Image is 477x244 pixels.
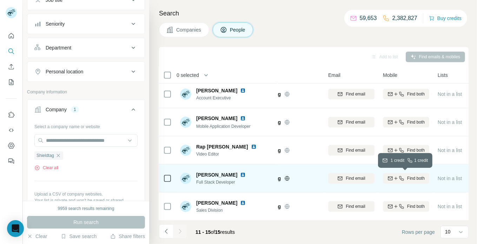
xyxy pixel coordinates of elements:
[392,14,417,22] p: 2,382,827
[438,204,462,209] span: Not in a list
[215,229,220,235] span: 15
[159,224,173,238] button: Navigate to previous page
[240,116,246,121] img: LinkedIn logo
[328,117,375,127] button: Find email
[407,91,425,97] span: Find both
[6,155,17,167] button: Feedback
[346,91,365,97] span: Find email
[46,20,65,27] div: Seniority
[46,68,83,75] div: Personal location
[27,63,145,80] button: Personal location
[27,39,145,56] button: Department
[34,191,138,197] p: Upload a CSV of company websites.
[240,172,246,178] img: LinkedIn logo
[196,143,248,150] span: Rap [PERSON_NAME]
[402,229,435,236] span: Rows per page
[407,119,425,125] span: Find both
[196,124,251,129] span: Mobile Application Developer
[383,72,397,79] span: Mobile
[34,197,138,204] p: Your list is private and won't be saved or shared.
[438,176,462,181] span: Not in a list
[196,115,237,122] span: [PERSON_NAME]
[27,233,47,240] button: Clear
[196,95,254,101] span: Account Executive
[159,8,469,18] h4: Search
[27,89,145,95] p: Company information
[383,117,429,127] button: Find both
[429,13,462,23] button: Buy credits
[230,26,246,33] span: People
[438,91,462,97] span: Not in a list
[196,151,265,157] span: Video Editor
[383,201,429,212] button: Find both
[328,201,375,212] button: Find email
[46,106,67,113] div: Company
[383,89,429,99] button: Find both
[346,147,365,153] span: Find email
[328,89,375,99] button: Find email
[346,175,365,182] span: Find email
[328,173,375,184] button: Find email
[196,88,237,93] span: [PERSON_NAME]
[180,117,191,128] img: Avatar
[346,119,365,125] span: Find email
[196,229,211,235] span: 11 - 15
[346,203,365,210] span: Find email
[383,145,429,156] button: Find both
[407,147,425,153] span: Find both
[6,76,17,88] button: My lists
[27,101,145,121] button: Company1
[176,26,202,33] span: Companies
[6,45,17,58] button: Search
[328,145,375,156] button: Find email
[438,119,462,125] span: Not in a list
[34,121,138,130] div: Select a company name or website
[6,108,17,121] button: Use Surfe on LinkedIn
[196,179,254,185] span: Full Stack Developer
[58,205,114,212] div: 9959 search results remaining
[7,220,24,237] div: Open Intercom Messenger
[240,200,246,206] img: LinkedIn logo
[196,199,237,206] span: [PERSON_NAME]
[177,72,199,79] span: 0 selected
[180,173,191,184] img: Avatar
[407,203,425,210] span: Find both
[37,152,54,159] span: Shieldtag
[360,14,377,22] p: 59,653
[196,207,254,213] span: Sales Division
[240,88,246,93] img: LinkedIn logo
[407,175,425,182] span: Find both
[196,229,235,235] span: results
[180,201,191,212] img: Avatar
[438,72,448,79] span: Lists
[180,88,191,100] img: Avatar
[6,139,17,152] button: Dashboard
[251,144,257,150] img: LinkedIn logo
[110,233,145,240] button: Share filters
[445,228,451,235] p: 10
[6,124,17,137] button: Use Surfe API
[27,15,145,32] button: Seniority
[328,72,340,79] span: Email
[71,106,79,113] div: 1
[196,171,237,178] span: [PERSON_NAME]
[211,229,215,235] span: of
[180,145,191,156] img: Avatar
[438,147,462,153] span: Not in a list
[61,233,97,240] button: Save search
[6,29,17,42] button: Quick start
[46,44,71,51] div: Department
[34,165,58,171] button: Clear all
[6,60,17,73] button: Enrich CSV
[383,173,429,184] button: Find both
